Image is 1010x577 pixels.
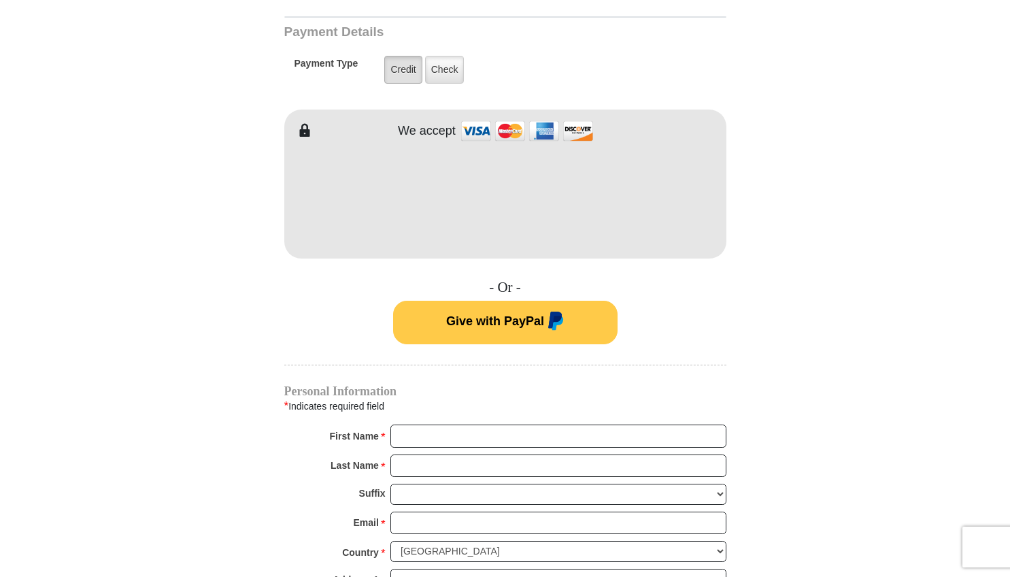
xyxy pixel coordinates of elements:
[398,124,456,139] h4: We accept
[284,397,726,415] div: Indicates required field
[354,513,379,532] strong: Email
[294,58,358,76] h5: Payment Type
[359,484,386,503] strong: Suffix
[284,279,726,296] h4: - Or -
[425,56,465,84] label: Check
[446,314,544,328] span: Give with PayPal
[331,456,379,475] strong: Last Name
[544,312,564,333] img: paypal
[330,427,379,446] strong: First Name
[459,116,595,146] img: credit cards accepted
[393,301,618,344] button: Give with PayPal
[284,24,631,40] h3: Payment Details
[284,386,726,397] h4: Personal Information
[384,56,422,84] label: Credit
[342,543,379,562] strong: Country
